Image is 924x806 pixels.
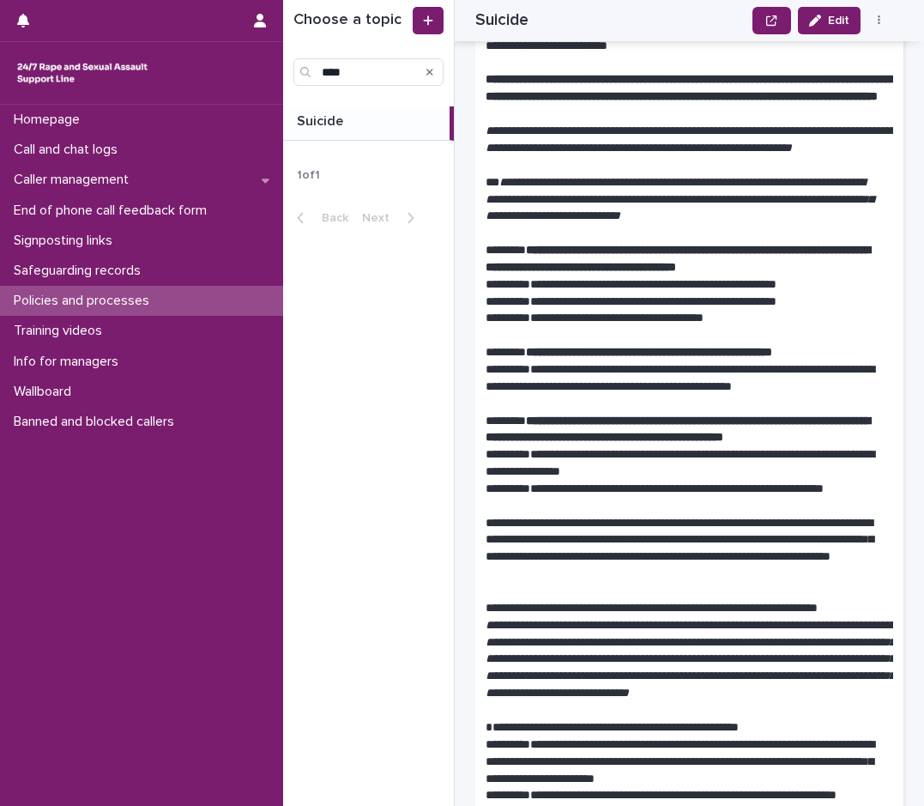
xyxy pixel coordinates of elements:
p: Homepage [7,112,94,128]
p: Caller management [7,172,142,188]
img: rhQMoQhaT3yELyF149Cw [14,56,151,90]
p: Banned and blocked callers [7,414,188,430]
p: 1 of 1 [283,155,334,197]
input: Search [293,58,444,86]
span: Back [311,212,348,224]
p: Info for managers [7,354,132,370]
h1: Choose a topic [293,11,409,30]
p: Signposting links [7,233,126,249]
button: Next [355,210,428,226]
p: Call and chat logs [7,142,131,158]
span: Next [362,212,400,224]
h2: Suicide [475,10,528,30]
p: Wallboard [7,384,85,400]
button: Back [283,210,355,226]
a: SuicideSuicide [283,106,454,141]
p: Training videos [7,323,116,339]
p: End of phone call feedback form [7,203,220,219]
p: Suicide [297,110,347,130]
button: Edit [798,7,861,34]
span: Edit [828,15,849,27]
p: Safeguarding records [7,263,154,279]
p: Policies and processes [7,293,163,309]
